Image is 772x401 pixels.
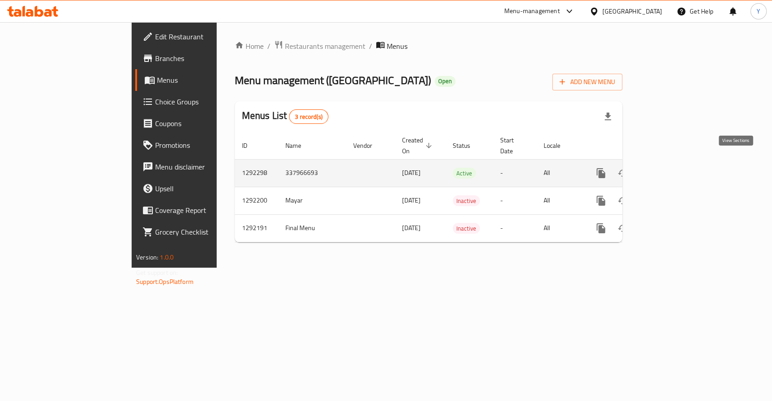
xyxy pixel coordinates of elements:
span: Promotions [155,140,253,151]
span: Inactive [453,196,480,206]
span: Created On [402,135,435,156]
span: Start Date [500,135,526,156]
button: more [590,217,612,239]
a: Coverage Report [135,199,260,221]
a: Upsell [135,178,260,199]
table: enhanced table [235,132,684,242]
span: Version: [136,251,158,263]
a: Support.OpsPlatform [136,276,194,288]
div: Total records count [289,109,328,124]
td: 337966693 [278,159,346,187]
nav: breadcrumb [235,40,622,52]
span: Branches [155,53,253,64]
h2: Menus List [242,109,328,124]
button: more [590,190,612,212]
div: Export file [597,106,619,127]
span: Restaurants management [285,41,365,52]
td: - [493,214,536,242]
span: 1.0.0 [160,251,174,263]
td: - [493,187,536,214]
span: Add New Menu [559,76,615,88]
span: [DATE] [402,222,421,234]
div: Inactive [453,195,480,206]
span: Status [453,140,482,151]
span: Menus [387,41,407,52]
div: Menu-management [504,6,560,17]
button: Change Status [612,162,634,184]
span: Menus [157,75,253,85]
span: Upsell [155,183,253,194]
span: Name [285,140,313,151]
a: Branches [135,47,260,69]
span: [DATE] [402,167,421,179]
span: Active [453,168,476,179]
span: Get support on: [136,267,178,278]
a: Choice Groups [135,91,260,113]
a: Menu disclaimer [135,156,260,178]
th: Actions [583,132,684,160]
span: Y [757,6,760,16]
span: Grocery Checklist [155,226,253,237]
a: Coupons [135,113,260,134]
span: Menu management ( [GEOGRAPHIC_DATA] ) [235,70,431,90]
td: Mayar [278,187,346,214]
td: All [536,214,583,242]
td: - [493,159,536,187]
button: Change Status [612,217,634,239]
td: All [536,187,583,214]
div: Open [435,76,455,87]
td: Final Menu [278,214,346,242]
span: Vendor [353,140,384,151]
a: Menus [135,69,260,91]
span: Open [435,77,455,85]
a: Promotions [135,134,260,156]
span: Coverage Report [155,205,253,216]
button: Add New Menu [552,74,622,90]
button: Change Status [612,190,634,212]
span: 3 record(s) [289,113,328,121]
a: Restaurants management [274,40,365,52]
div: [GEOGRAPHIC_DATA] [602,6,662,16]
span: Menu disclaimer [155,161,253,172]
li: / [267,41,270,52]
span: Edit Restaurant [155,31,253,42]
span: Coupons [155,118,253,129]
span: Choice Groups [155,96,253,107]
span: [DATE] [402,194,421,206]
a: Grocery Checklist [135,221,260,243]
li: / [369,41,372,52]
span: Inactive [453,223,480,234]
span: ID [242,140,259,151]
td: All [536,159,583,187]
span: Locale [544,140,572,151]
button: more [590,162,612,184]
a: Edit Restaurant [135,26,260,47]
